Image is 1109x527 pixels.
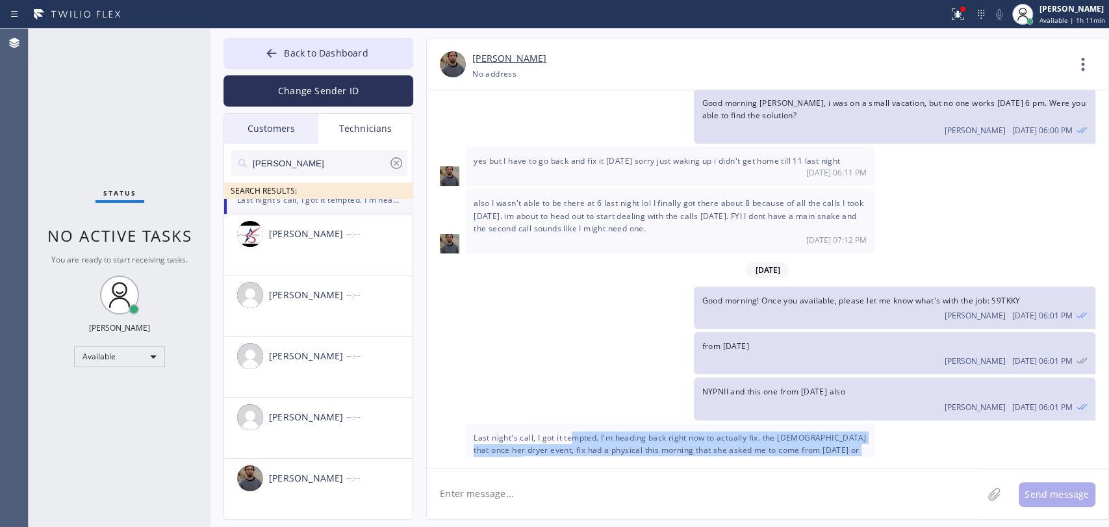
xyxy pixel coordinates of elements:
[694,287,1095,329] div: 09/09/2025 9:01 AM
[702,295,1020,306] span: Good morning! Once you available, please let me know what's with the job: S9TKKY
[990,5,1008,23] button: Mute
[47,225,192,246] span: No active tasks
[694,332,1095,374] div: 09/09/2025 9:01 AM
[1012,402,1073,413] span: [DATE] 06:01 PM
[346,287,414,302] div: --:--
[269,410,346,425] div: [PERSON_NAME]
[346,226,414,241] div: --:--
[1012,310,1073,321] span: [DATE] 06:01 PM
[472,66,516,81] div: No address
[466,189,874,253] div: 09/08/2025 9:12 AM
[694,89,1095,144] div: 09/08/2025 9:00 AM
[269,471,346,486] div: [PERSON_NAME]
[284,47,368,59] span: Back to Dashboard
[269,288,346,303] div: [PERSON_NAME]
[237,465,263,491] img: bee7e67d7258e8b41adc6fb8c96a5887.jpg
[318,114,413,144] div: Technicians
[945,402,1006,413] span: [PERSON_NAME]
[1012,355,1073,366] span: [DATE] 06:01 PM
[474,155,840,166] span: yes but I have to go back and fix it [DATE] sorry just waking up i didn't get home till 11 last n...
[702,97,1085,121] span: Good morning [PERSON_NAME], i was on a small vacation, but no one works [DATE] 6 pm. Were you abl...
[269,227,346,242] div: [PERSON_NAME]
[806,235,867,246] span: [DATE] 07:12 PM
[472,51,546,66] a: [PERSON_NAME]
[237,192,400,207] div: Last night's call, I got it tempted. I'm heading back right now to actually fix. the [DEMOGRAPHIC...
[346,348,414,363] div: --:--
[251,150,389,176] input: Search
[806,167,867,178] span: [DATE] 06:11 PM
[694,378,1095,420] div: 09/09/2025 9:01 AM
[1019,482,1095,507] button: Send message
[237,343,263,369] img: user.png
[103,188,136,198] span: Status
[440,51,466,77] img: bee7e67d7258e8b41adc6fb8c96a5887.jpg
[1012,125,1073,136] span: [DATE] 06:00 PM
[231,185,297,196] span: SEARCH RESULTS:
[746,262,789,278] span: [DATE]
[223,75,413,107] button: Change Sender ID
[474,432,866,468] span: Last night's call, I got it tempted. I'm heading back right now to actually fix. the [DEMOGRAPHIC...
[51,254,188,265] span: You are ready to start receiving tasks.
[74,346,165,367] div: Available
[945,355,1006,366] span: [PERSON_NAME]
[237,404,263,430] img: user.png
[702,341,748,352] span: from [DATE]
[1039,3,1105,14] div: [PERSON_NAME]
[346,409,414,424] div: --:--
[223,38,413,69] button: Back to Dashboard
[269,349,346,364] div: [PERSON_NAME]
[945,125,1006,136] span: [PERSON_NAME]
[346,470,414,485] div: --:--
[440,166,459,186] img: bee7e67d7258e8b41adc6fb8c96a5887.jpg
[1039,16,1105,25] span: Available | 1h 11min
[237,221,263,247] img: 2e390a2c7d177c530adca1e6ea81d49d.png
[474,198,863,233] span: also I wasn't able to be there at 6 last night lol I finally got there about 8 because of all the...
[89,322,150,333] div: [PERSON_NAME]
[702,386,845,397] span: NYPNII and this one from [DATE] also
[237,282,263,308] img: user.png
[466,424,874,488] div: 09/09/2025 9:46 AM
[945,310,1006,321] span: [PERSON_NAME]
[224,114,318,144] div: Customers
[466,147,874,186] div: 09/08/2025 9:11 AM
[440,234,459,253] img: bee7e67d7258e8b41adc6fb8c96a5887.jpg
